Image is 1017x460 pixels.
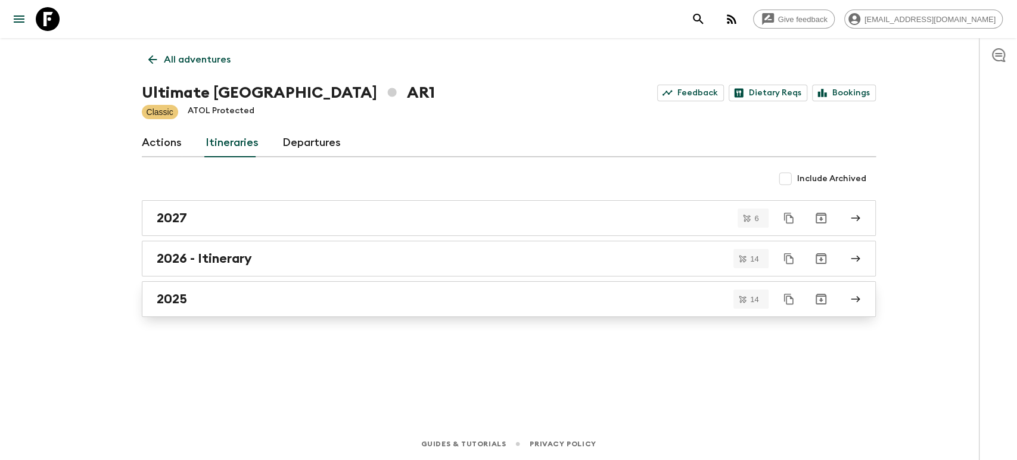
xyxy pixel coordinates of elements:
a: 2026 - Itinerary [142,241,876,276]
a: Departures [282,129,341,157]
button: Archive [809,287,833,311]
p: All adventures [164,52,231,67]
a: 2027 [142,200,876,236]
span: Give feedback [772,15,834,24]
h1: Ultimate [GEOGRAPHIC_DATA] AR1 [142,81,435,105]
div: [EMAIL_ADDRESS][DOMAIN_NAME] [844,10,1003,29]
a: All adventures [142,48,237,72]
a: Bookings [812,85,876,101]
a: 2025 [142,281,876,317]
button: menu [7,7,31,31]
a: Give feedback [753,10,835,29]
p: Classic [147,106,173,118]
button: Archive [809,206,833,230]
a: Dietary Reqs [729,85,807,101]
button: Archive [809,247,833,271]
span: Include Archived [797,173,866,185]
a: Guides & Tutorials [421,437,506,450]
a: Feedback [657,85,724,101]
h2: 2025 [157,291,187,307]
span: 6 [747,215,766,222]
p: ATOL Protected [188,105,254,119]
button: Duplicate [778,248,800,269]
span: 14 [743,255,766,263]
h2: 2027 [157,210,187,226]
button: search adventures [686,7,710,31]
a: Itineraries [206,129,259,157]
span: [EMAIL_ADDRESS][DOMAIN_NAME] [858,15,1002,24]
h2: 2026 - Itinerary [157,251,252,266]
a: Privacy Policy [530,437,596,450]
span: 14 [743,296,766,303]
button: Duplicate [778,207,800,229]
button: Duplicate [778,288,800,310]
a: Actions [142,129,182,157]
